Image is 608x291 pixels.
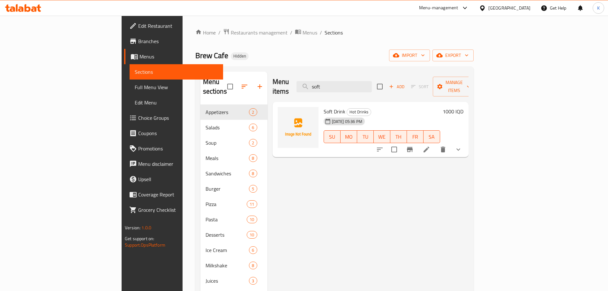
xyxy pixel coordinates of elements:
[247,201,257,207] span: 11
[249,278,257,284] span: 3
[200,227,267,242] div: Desserts10
[124,172,223,187] a: Upsell
[124,202,223,218] a: Grocery Checklist
[237,79,252,94] span: Sort sections
[200,242,267,258] div: Ice Cream6
[206,139,249,147] span: Soup
[249,263,257,269] span: 8
[195,28,474,37] nav: breadcrumb
[387,143,401,156] span: Select to update
[290,29,292,36] li: /
[249,125,257,131] span: 6
[247,200,257,208] div: items
[139,53,218,60] span: Menus
[124,126,223,141] a: Coupons
[200,273,267,288] div: Juices3
[124,49,223,64] a: Menus
[390,130,407,143] button: TH
[389,50,430,61] button: import
[138,37,218,45] span: Branches
[438,79,470,95] span: Manage items
[206,185,249,193] span: Burger
[195,48,228,63] span: Brew Cafe
[200,150,267,166] div: Meals8
[206,262,249,269] span: Milkshake
[141,224,151,232] span: 1.0.0
[200,166,267,181] div: Sandwiches8
[249,277,257,285] div: items
[402,142,417,157] button: Branch-specific-item
[200,120,267,135] div: Salads6
[130,64,223,80] a: Sections
[597,4,600,11] span: K
[409,132,421,142] span: FR
[347,108,371,116] span: Hot Drinks
[387,82,407,92] span: Add item
[419,4,458,12] div: Menu-management
[135,83,218,91] span: Full Menu View
[138,22,218,30] span: Edit Restaurant
[320,29,322,36] li: /
[451,142,466,157] button: show more
[200,212,267,227] div: Pasta10
[200,181,267,196] div: Burger5
[249,154,257,162] div: items
[206,246,249,254] div: Ice Cream
[376,132,388,142] span: WE
[124,18,223,34] a: Edit Restaurant
[124,34,223,49] a: Branches
[247,216,257,223] div: items
[249,185,257,193] div: items
[488,4,530,11] div: [GEOGRAPHIC_DATA]
[223,28,288,37] a: Restaurants management
[373,80,387,93] span: Select section
[130,95,223,110] a: Edit Menu
[252,79,267,94] button: Add section
[388,83,405,90] span: Add
[432,50,474,61] button: export
[360,132,371,142] span: TU
[138,160,218,168] span: Menu disclaimer
[138,191,218,198] span: Coverage Report
[231,53,249,59] span: Hidden
[249,186,257,192] span: 5
[125,224,140,232] span: Version:
[426,132,438,142] span: SA
[206,277,249,285] span: Juices
[206,216,247,223] span: Pasta
[206,108,249,116] div: Appetizers
[247,232,257,238] span: 10
[249,170,257,177] div: items
[343,132,355,142] span: MO
[138,129,218,137] span: Coupons
[206,200,247,208] div: Pizza
[357,130,374,143] button: TU
[223,80,237,93] span: Select all sections
[454,146,462,153] svg: Show Choices
[438,51,469,59] span: export
[138,145,218,152] span: Promotions
[295,28,317,37] a: Menus
[435,142,451,157] button: delete
[124,141,223,156] a: Promotions
[341,130,357,143] button: MO
[325,29,343,36] span: Sections
[206,170,249,177] span: Sandwiches
[206,124,249,131] span: Salads
[135,99,218,106] span: Edit Menu
[231,52,249,60] div: Hidden
[124,187,223,202] a: Coverage Report
[249,246,257,254] div: items
[124,156,223,172] a: Menu disclaimer
[387,82,407,92] button: Add
[324,130,341,143] button: SU
[247,231,257,239] div: items
[135,68,218,76] span: Sections
[273,77,289,96] h2: Menu items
